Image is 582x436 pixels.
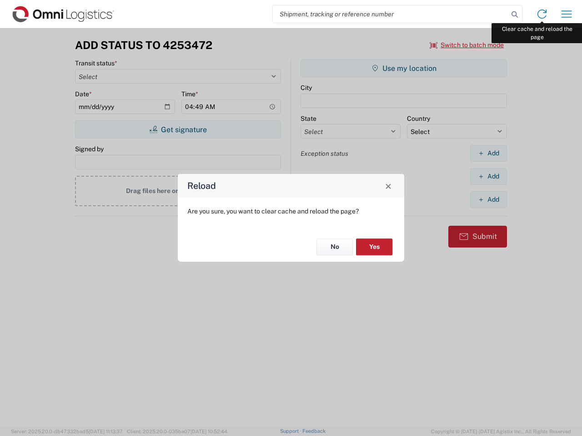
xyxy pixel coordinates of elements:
button: Yes [356,238,392,255]
p: Are you sure, you want to clear cache and reload the page? [187,207,395,215]
button: Close [382,179,395,192]
input: Shipment, tracking or reference number [273,5,508,23]
button: No [316,238,353,255]
h4: Reload [187,179,216,193]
